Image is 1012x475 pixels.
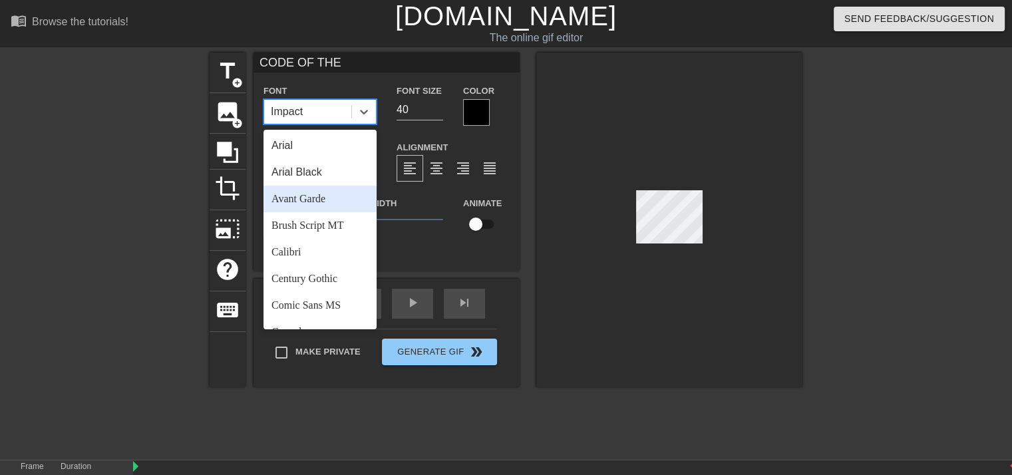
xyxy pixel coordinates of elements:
div: Browse the tutorials! [32,16,128,27]
span: menu_book [11,13,27,29]
div: Brush Script MT [263,212,377,239]
span: format_align_justify [482,160,498,176]
label: Font [263,84,287,98]
label: Font Size [397,84,442,98]
span: format_align_right [455,160,471,176]
span: crop [215,176,240,201]
span: add_circle [232,118,243,129]
span: format_align_left [402,160,418,176]
div: The online gif editor [344,30,729,46]
label: Color [463,84,494,98]
a: Browse the tutorials! [11,13,128,33]
button: Generate Gif [382,339,497,365]
span: keyboard [215,297,240,323]
div: Arial Black [263,159,377,186]
span: image [215,99,240,124]
span: help [215,257,240,282]
div: Calibri [263,239,377,265]
label: Animate [463,197,502,210]
span: photo_size_select_large [215,216,240,241]
div: Avant Garde [263,186,377,212]
label: Alignment [397,141,448,154]
span: format_align_center [428,160,444,176]
span: title [215,59,240,84]
div: Comic Sans MS [263,292,377,319]
span: add_circle [232,77,243,88]
span: Make Private [295,345,361,359]
span: play_arrow [405,295,421,311]
label: Duration [61,463,91,471]
div: Consolas [263,319,377,345]
a: [DOMAIN_NAME] [395,1,617,31]
span: double_arrow [468,344,484,360]
div: Impact [271,104,303,120]
span: Send Feedback/Suggestion [844,11,994,27]
div: Century Gothic [263,265,377,292]
button: Send Feedback/Suggestion [834,7,1005,31]
span: Generate Gif [387,344,492,360]
div: Arial [263,132,377,159]
span: skip_next [456,295,472,311]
